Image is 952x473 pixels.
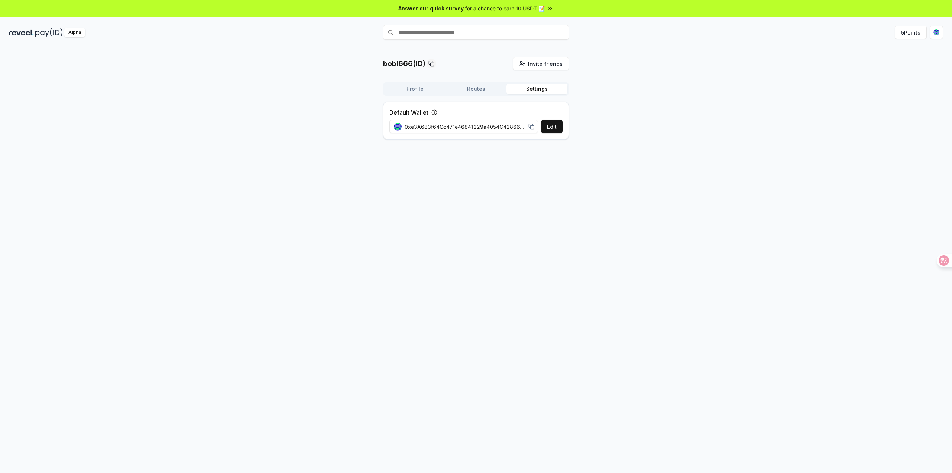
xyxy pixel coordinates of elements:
[541,120,563,133] button: Edit
[405,123,525,131] span: 0xe3A683f64Cc471e46841229a4054C428667FBf79
[398,4,464,12] span: Answer our quick survey
[528,60,563,68] span: Invite friends
[506,84,567,94] button: Settings
[383,58,425,69] p: bobi666(ID)
[385,84,446,94] button: Profile
[389,108,428,117] label: Default Wallet
[64,28,85,37] div: Alpha
[446,84,506,94] button: Routes
[465,4,545,12] span: for a chance to earn 10 USDT 📝
[35,28,63,37] img: pay_id
[895,26,927,39] button: 5Points
[9,28,34,37] img: reveel_dark
[513,57,569,70] button: Invite friends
